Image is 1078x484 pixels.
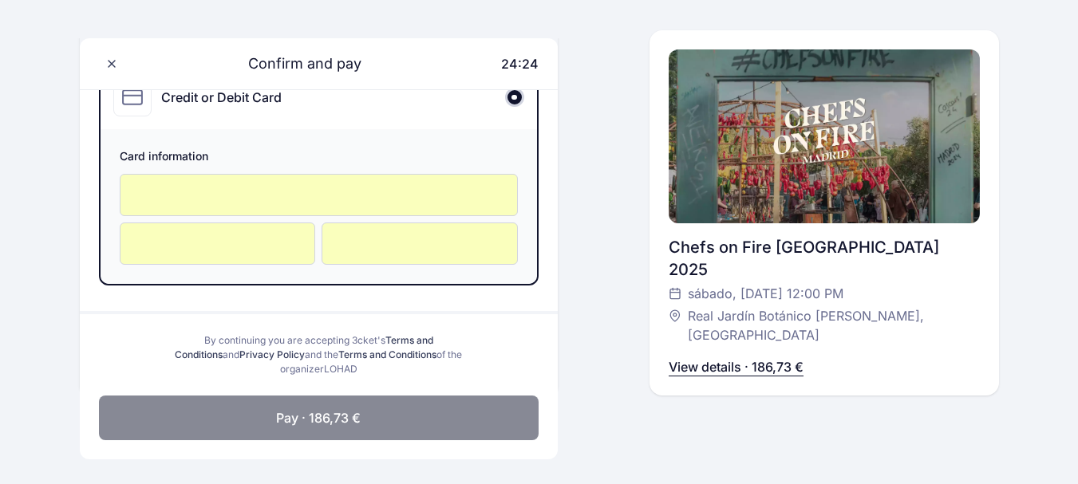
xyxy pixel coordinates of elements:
[169,333,468,376] div: By continuing you are accepting 3cket's and and the of the organizer
[120,148,518,167] span: Card information
[276,408,361,427] span: Pay · 186,73 €
[229,53,361,75] span: Confirm and pay
[136,187,501,203] iframe: To enrich screen reader interactions, please activate Accessibility in Grammarly extension settings
[136,236,299,251] iframe: Campo de entrada seguro de la fecha de caducidad
[501,56,539,72] span: 24:24
[688,284,843,303] span: sábado, [DATE] 12:00 PM
[338,348,436,360] a: Terms and Conditions
[688,306,964,344] span: Real Jardín Botánico [PERSON_NAME], [GEOGRAPHIC_DATA]
[239,348,305,360] a: Privacy Policy
[669,357,804,376] p: View details · 186,73 €
[324,363,357,375] span: LOHAD
[99,395,539,440] button: Pay · 186,73 €
[161,88,282,107] div: Credit or Debit Card
[669,236,980,281] div: Chefs on Fire [GEOGRAPHIC_DATA] 2025
[338,236,501,251] iframe: Campo de entrada seguro para el CVC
